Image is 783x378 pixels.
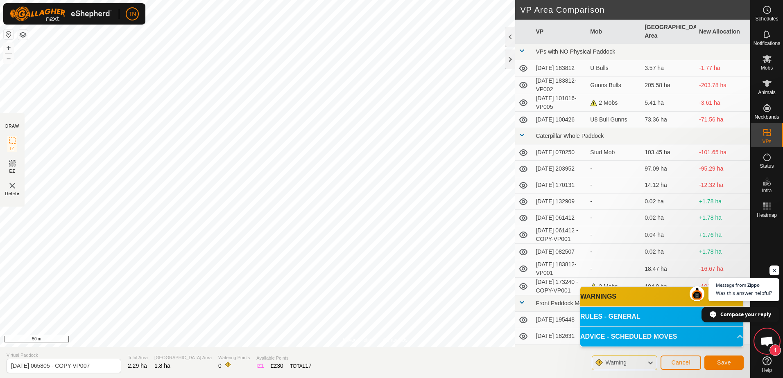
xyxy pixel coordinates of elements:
[696,144,750,161] td: -101.65 ha
[7,181,17,191] img: VP
[590,248,638,256] div: -
[641,144,696,161] td: 103.45 ha
[580,312,640,322] span: RULES - GENERAL
[290,362,312,370] div: TOTAL
[590,81,638,90] div: Gunns Bulls
[277,362,283,369] span: 30
[717,359,731,366] span: Save
[661,355,701,370] button: Cancel
[536,133,604,139] span: Caterpillar Whole Paddock
[755,16,778,21] span: Schedules
[154,362,170,369] span: 1.8 ha
[696,112,750,128] td: -71.56 ha
[532,144,587,161] td: [DATE] 070250
[532,244,587,260] td: [DATE] 082507
[7,352,121,359] span: Virtual Paddock
[762,139,771,144] span: VPs
[532,193,587,210] td: [DATE] 132909
[641,260,696,278] td: 18.47 ha
[5,123,19,129] div: DRAW
[580,307,743,326] p-accordion-header: RULES - GENERAL
[4,54,14,63] button: –
[758,90,776,95] span: Animals
[590,197,638,206] div: -
[587,20,641,44] th: Mob
[747,283,760,287] span: Zippo
[580,292,616,301] span: WARNINGS
[696,278,750,295] td: -103.1 ha
[696,20,750,44] th: New Allocation
[128,362,147,369] span: 2.29 ha
[128,354,148,361] span: Total Area
[532,112,587,128] td: [DATE] 100426
[716,283,746,287] span: Message from
[641,60,696,76] td: 3.57 ha
[696,161,750,177] td: -95.29 ha
[532,20,587,44] th: VP
[769,344,781,356] span: 1
[762,188,772,193] span: Infra
[532,328,587,344] td: [DATE] 182631
[520,5,750,15] h2: VP Area Comparison
[754,41,780,46] span: Notifications
[590,64,638,72] div: U Bulls
[755,329,779,353] div: Open chat
[641,226,696,244] td: 0.04 ha
[218,362,222,369] span: 0
[129,10,136,18] span: TN
[271,362,283,370] div: EZ
[4,29,14,39] button: Reset Map
[641,94,696,112] td: 5.41 ha
[10,146,15,152] span: IZ
[696,94,750,112] td: -3.61 ha
[18,30,28,40] button: Map Layers
[696,226,750,244] td: +1.76 ha
[5,191,20,197] span: Delete
[720,307,771,322] span: Compose your reply
[590,214,638,222] div: -
[704,355,744,370] button: Save
[580,327,743,346] p-accordion-header: ADVICE - SCHEDULED MOVES
[641,193,696,210] td: 0.02 ha
[641,177,696,193] td: 14.12 ha
[751,353,783,376] a: Help
[716,289,772,297] span: Was this answer helpful?
[696,210,750,226] td: +1.78 ha
[696,260,750,278] td: -16.67 ha
[641,76,696,94] td: 205.58 ha
[590,265,638,273] div: -
[641,161,696,177] td: 97.09 ha
[590,181,638,189] div: -
[641,278,696,295] td: 104.9 ha
[532,94,587,112] td: [DATE] 101016-VP005
[590,231,638,239] div: -
[532,210,587,226] td: [DATE] 061412
[532,60,587,76] td: [DATE] 183812
[641,244,696,260] td: 0.02 ha
[580,287,743,306] p-accordion-header: WARNINGS
[696,193,750,210] td: +1.78 ha
[762,368,772,373] span: Help
[696,60,750,76] td: -1.77 ha
[754,115,779,119] span: Neckbands
[383,336,407,344] a: Contact Us
[532,177,587,193] td: [DATE] 170131
[605,359,627,366] span: Warning
[590,282,638,291] div: 2 Mobs
[261,362,264,369] span: 1
[760,164,774,169] span: Status
[256,355,312,362] span: Available Points
[757,213,777,218] span: Heatmap
[532,76,587,94] td: [DATE] 183812-VP002
[218,354,250,361] span: Watering Points
[343,336,373,344] a: Privacy Policy
[154,354,212,361] span: [GEOGRAPHIC_DATA] Area
[671,359,690,366] span: Cancel
[590,99,638,107] div: 2 Mobs
[4,43,14,53] button: +
[590,115,638,124] div: U8 Bull Gunns
[696,76,750,94] td: -203.78 ha
[536,300,602,306] span: Front Paddock Mogumber
[10,7,112,21] img: Gallagher Logo
[641,210,696,226] td: 0.02 ha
